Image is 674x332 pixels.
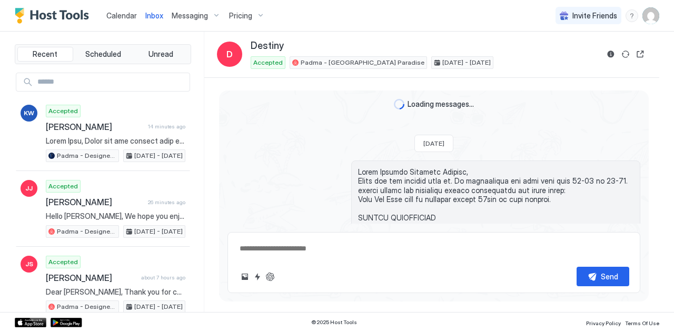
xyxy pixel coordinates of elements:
[626,9,638,22] div: menu
[48,182,78,191] span: Accepted
[57,302,116,311] span: Padma - Designer Home conveniently located in [GEOGRAPHIC_DATA]
[145,11,163,20] span: Inbox
[25,184,33,193] span: JJ
[148,199,185,206] span: 26 minutes ago
[15,44,191,64] div: tab-group
[75,47,131,62] button: Scheduled
[106,10,137,21] a: Calendar
[57,227,116,236] span: Padma - Designer Home conveniently located in [GEOGRAPHIC_DATA]
[106,11,137,20] span: Calendar
[134,151,183,160] span: [DATE] - [DATE]
[33,49,57,59] span: Recent
[642,7,659,24] div: User profile
[15,8,94,24] a: Host Tools Logo
[85,49,121,59] span: Scheduled
[577,267,629,286] button: Send
[46,273,137,283] span: [PERSON_NAME]
[311,319,357,326] span: © 2025 Host Tools
[172,11,208,21] span: Messaging
[46,122,144,132] span: [PERSON_NAME]
[239,270,251,283] button: Upload image
[251,270,264,283] button: Quick reply
[601,271,618,282] div: Send
[586,320,621,326] span: Privacy Policy
[301,58,424,67] span: Padma - [GEOGRAPHIC_DATA] Paradise
[46,136,185,146] span: Lorem Ipsu, Dolor sit ame consect adip el. Se doeiusmodte inc utla etdo magn Ali, Enimadm 25ve qu...
[604,48,617,61] button: Reservation information
[226,48,233,61] span: D
[133,47,189,62] button: Unread
[394,99,404,109] div: loading
[48,257,78,267] span: Accepted
[423,139,444,147] span: [DATE]
[442,58,491,67] span: [DATE] - [DATE]
[46,212,185,221] span: Hello [PERSON_NAME], We hope you enjoyed stay upon departure on [DATE], [DATE], please ensure: -Y...
[141,274,185,281] span: about 7 hours ago
[51,318,82,327] a: Google Play Store
[229,11,252,21] span: Pricing
[48,106,78,116] span: Accepted
[586,317,621,328] a: Privacy Policy
[46,287,185,297] span: Dear [PERSON_NAME], Thank you for choosing to stay with us while you visited [GEOGRAPHIC_DATA] an...
[134,227,183,236] span: [DATE] - [DATE]
[24,108,34,118] span: KW
[572,11,617,21] span: Invite Friends
[25,259,33,269] span: JS
[264,270,276,283] button: ChatGPT Auto Reply
[46,197,144,207] span: [PERSON_NAME]
[619,48,632,61] button: Sync reservation
[17,47,73,62] button: Recent
[634,48,647,61] button: Open reservation
[625,317,659,328] a: Terms Of Use
[251,40,284,52] span: Destiny
[145,10,163,21] a: Inbox
[33,73,190,91] input: Input Field
[57,151,116,160] span: Padma - Designer Home conveniently located in [GEOGRAPHIC_DATA]
[148,123,185,130] span: 14 minutes ago
[134,302,183,311] span: [DATE] - [DATE]
[625,320,659,326] span: Terms Of Use
[408,99,474,109] span: Loading messages...
[15,318,46,327] a: App Store
[148,49,173,59] span: Unread
[253,58,283,67] span: Accepted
